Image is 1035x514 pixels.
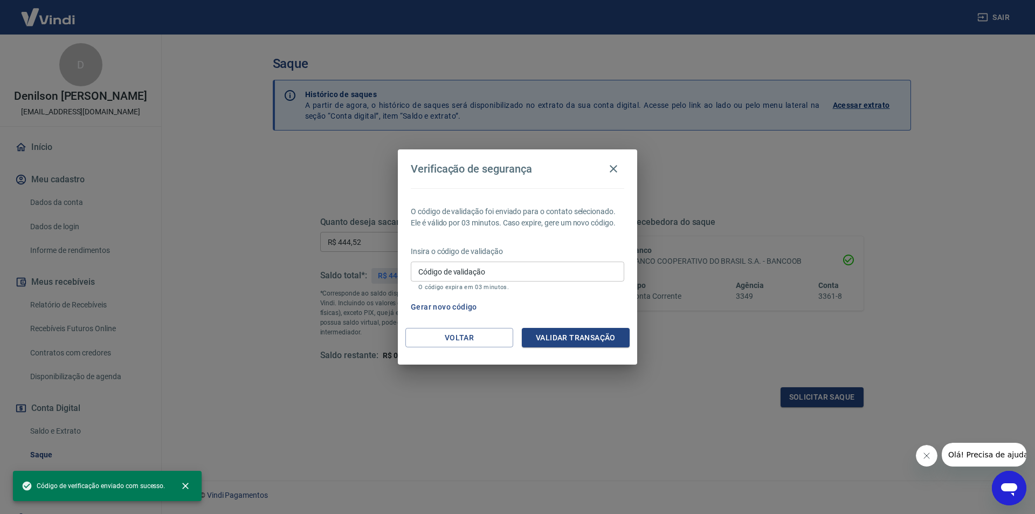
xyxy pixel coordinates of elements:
button: Gerar novo código [406,297,481,317]
iframe: Botão para abrir a janela de mensagens [992,471,1026,505]
p: O código de validação foi enviado para o contato selecionado. Ele é válido por 03 minutos. Caso e... [411,206,624,229]
h4: Verificação de segurança [411,162,532,175]
span: Olá! Precisa de ajuda? [6,8,91,16]
span: Código de verificação enviado com sucesso. [22,481,165,491]
button: Voltar [405,328,513,348]
iframe: Mensagem da empresa [942,443,1026,467]
iframe: Fechar mensagem [916,445,937,467]
button: Validar transação [522,328,630,348]
p: Insira o código de validação [411,246,624,257]
p: O código expira em 03 minutos. [418,284,617,291]
button: close [174,474,197,498]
